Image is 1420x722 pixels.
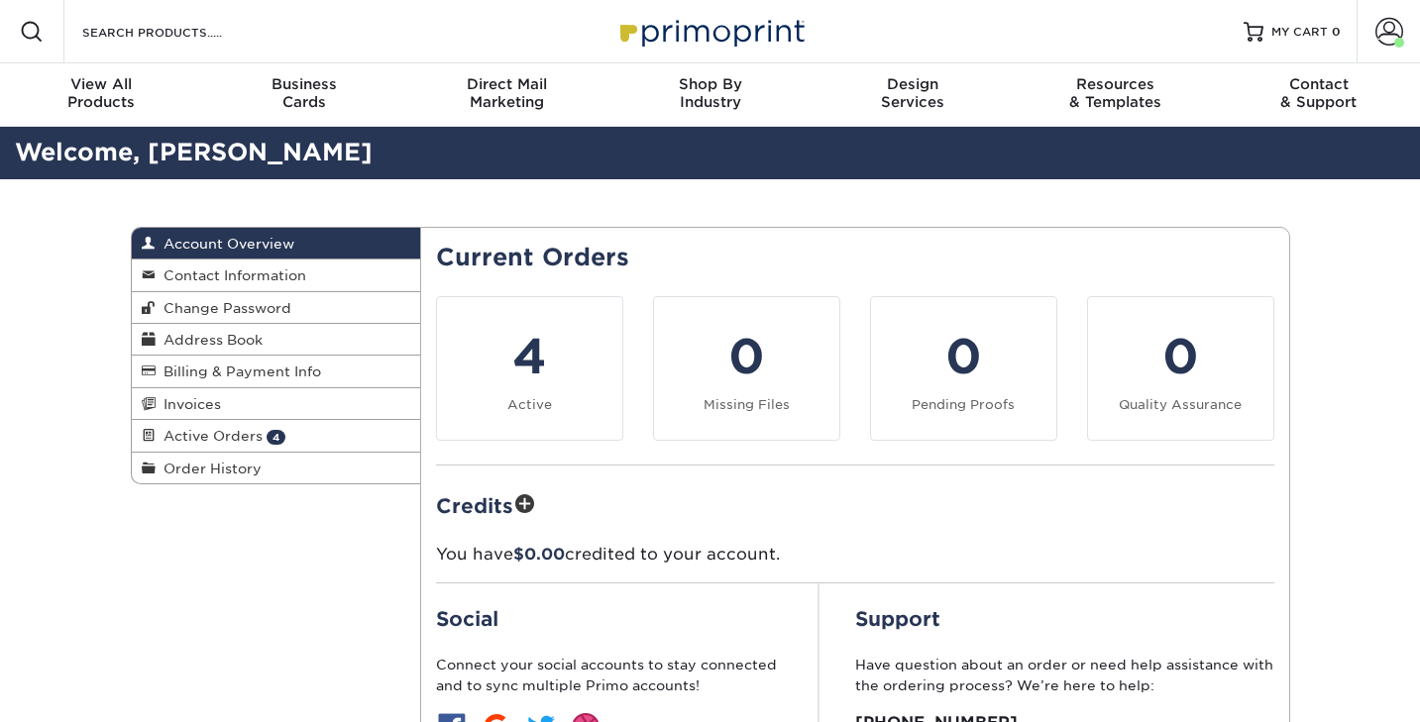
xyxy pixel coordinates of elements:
[1217,75,1420,111] div: & Support
[870,296,1057,441] a: 0 Pending Proofs
[405,75,608,111] div: Marketing
[405,75,608,93] span: Direct Mail
[132,388,421,420] a: Invoices
[449,321,610,392] div: 4
[1015,75,1218,93] span: Resources
[132,292,421,324] a: Change Password
[1217,63,1420,127] a: Contact& Support
[653,296,840,441] a: 0 Missing Files
[203,63,406,127] a: BusinessCards
[855,655,1274,695] p: Have question about an order or need help assistance with the ordering process? We’re here to help:
[156,267,306,283] span: Contact Information
[1332,25,1341,39] span: 0
[436,489,1274,520] h2: Credits
[611,10,810,52] img: Primoprint
[436,244,1274,272] h2: Current Orders
[513,545,565,564] span: $0.00
[1119,397,1242,412] small: Quality Assurance
[1087,296,1274,441] a: 0 Quality Assurance
[405,63,608,127] a: Direct MailMarketing
[608,63,812,127] a: Shop ByIndustry
[203,75,406,93] span: Business
[156,332,263,348] span: Address Book
[436,296,623,441] a: 4 Active
[156,461,262,476] span: Order History
[203,75,406,111] div: Cards
[507,397,552,412] small: Active
[156,300,291,316] span: Change Password
[156,428,263,444] span: Active Orders
[812,75,1015,111] div: Services
[704,397,790,412] small: Missing Files
[132,324,421,356] a: Address Book
[608,75,812,111] div: Industry
[912,397,1015,412] small: Pending Proofs
[1217,75,1420,93] span: Contact
[132,420,421,452] a: Active Orders 4
[132,228,421,259] a: Account Overview
[1015,63,1218,127] a: Resources& Templates
[436,607,783,631] h2: Social
[156,363,321,379] span: Billing & Payment Info
[436,655,783,695] p: Connect your social accounts to stay connected and to sync multiple Primo accounts!
[80,20,273,44] input: SEARCH PRODUCTS.....
[132,356,421,387] a: Billing & Payment Info
[1015,75,1218,111] div: & Templates
[883,321,1044,392] div: 0
[132,453,421,483] a: Order History
[666,321,827,392] div: 0
[1100,321,1261,392] div: 0
[812,63,1015,127] a: DesignServices
[267,430,285,445] span: 4
[436,543,1274,567] p: You have credited to your account.
[608,75,812,93] span: Shop By
[156,236,294,252] span: Account Overview
[132,259,421,291] a: Contact Information
[156,396,221,412] span: Invoices
[855,607,1274,631] h2: Support
[812,75,1015,93] span: Design
[1271,24,1328,41] span: MY CART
